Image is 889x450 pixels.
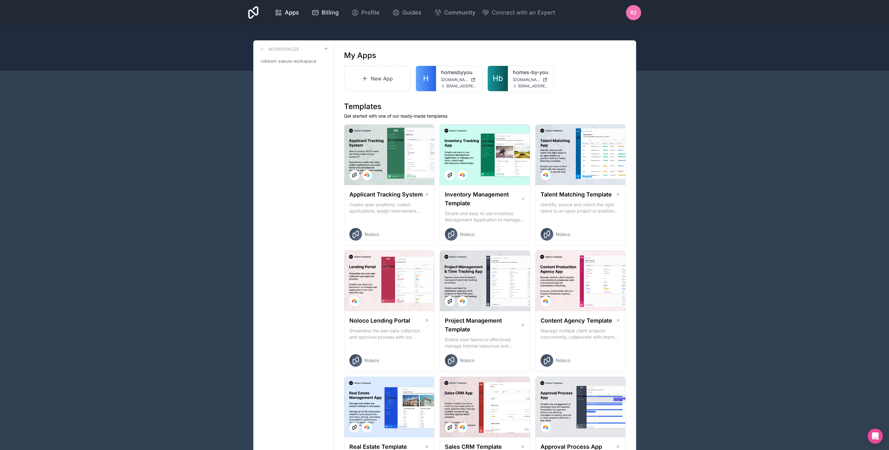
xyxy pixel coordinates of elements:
button: Connect with an Expert [482,8,555,17]
p: Create open positions, collect applications, assign interviewers, centralise candidate feedback a... [349,202,429,214]
img: Airtable Logo [543,425,548,430]
img: Airtable Logo [460,425,465,430]
span: Community [444,8,475,17]
p: Manage multiple client projects concurrently, collaborate with internal and external stakeholders... [541,328,621,340]
p: Identify, source and match the right talent to an open project or position with our Talent Matchi... [541,202,621,214]
span: Guides [402,8,422,17]
a: Hb [488,66,508,91]
span: [DOMAIN_NAME] [513,77,540,82]
h1: Content Agency Template [541,316,612,325]
a: Billing [307,6,344,20]
h1: Noloco Lending Portal [349,316,410,325]
span: robbert-zeeuw-workspace [261,58,316,64]
h1: My Apps [344,50,376,61]
p: Simple and easy to use Inventory Management Application to manage your stock, orders and Manufact... [445,210,525,223]
span: Apps [285,8,299,17]
a: New App [344,66,411,91]
a: homes-by-you [513,68,549,76]
a: Workspaces [258,45,299,53]
div: Open Intercom Messenger [868,429,883,444]
span: Billing [322,8,339,17]
span: [EMAIL_ADDRESS][DOMAIN_NAME] [446,84,477,89]
p: Enable your teams to effectively manage internal resources and execute client projects on time. [445,336,525,349]
img: Airtable Logo [460,299,465,304]
a: [DOMAIN_NAME] [441,77,477,82]
a: Community [429,6,480,20]
span: Noloco [364,357,379,364]
h1: Project Management Template [445,316,520,334]
span: [EMAIL_ADDRESS][DOMAIN_NAME] [518,84,549,89]
span: [DOMAIN_NAME] [441,77,468,82]
img: Airtable Logo [543,299,548,304]
p: Get started with one of our ready-made templates [344,113,626,119]
span: Connect with an Expert [492,8,555,17]
img: Airtable Logo [364,425,370,430]
img: Airtable Logo [460,172,465,178]
a: [DOMAIN_NAME] [513,77,549,82]
img: Airtable Logo [352,299,357,304]
h1: Inventory Management Template [445,190,520,208]
h3: Workspaces [268,46,299,52]
span: Noloco [556,231,570,237]
a: Guides [387,6,427,20]
span: Profile [361,8,380,17]
img: Airtable Logo [543,172,548,178]
span: Noloco [364,231,379,237]
span: Noloco [556,357,570,364]
span: RZ [630,9,637,16]
h1: Templates [344,102,626,112]
span: Noloco [460,231,474,237]
span: Noloco [460,357,474,364]
a: robbert-zeeuw-workspace [258,56,329,67]
h1: Applicant Tracking System [349,190,423,199]
a: Profile [346,6,385,20]
a: homesbyyou [441,68,477,76]
a: H [416,66,436,91]
h1: Talent Matching Template [541,190,612,199]
a: Apps [270,6,304,20]
p: Streamline the loan data collection and approval process with our Lending Portal template. [349,328,429,340]
span: H [423,73,429,84]
span: Hb [493,73,503,84]
img: Airtable Logo [364,172,370,178]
